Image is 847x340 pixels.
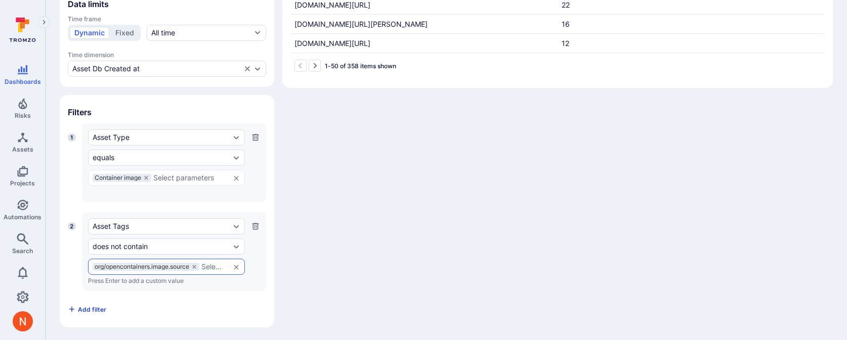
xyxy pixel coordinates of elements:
span: Time frame [68,15,266,23]
button: Dynamic [70,27,109,39]
div: Asset Type [88,129,245,145]
button: Clear selection [243,65,251,73]
input: Select parameters [201,263,225,271]
span: Filters [68,107,266,117]
div: Cell for Asset Count [558,15,825,33]
div: Cell for Parent Asset Name [290,34,558,53]
span: 1 [68,133,76,141]
span: 2 [68,222,76,230]
button: Expand dropdown [232,133,240,141]
input: Select parameters [153,174,225,182]
button: Add filter [68,301,106,317]
div: time-dimension-test [68,61,266,77]
div: All time [151,28,175,38]
span: [DOMAIN_NAME][URL] [294,39,370,47]
button: Clear [232,174,240,182]
span: Search [12,247,33,255]
span: Risks [15,112,31,119]
div: does not contain [93,242,148,251]
button: All time [147,25,266,41]
div: Container image [93,174,151,182]
button: Fixed [111,27,139,39]
div: Cell for Parent Asset Name [290,53,558,72]
span: 22 [562,1,570,9]
img: ACg8ocIprwjrgDQnDsNSk9Ghn5p5-B8DpAKWoJ5Gi9syOE4K59tr4Q=s96-c [13,311,33,331]
span: Time dimension [68,51,266,59]
span: 1-50 of 358 items shown [325,62,396,70]
span: Dashboards [5,78,41,85]
button: Asset Db Created at [72,65,241,73]
button: Go to the next page [309,60,321,72]
div: Neeren Patki [13,311,33,331]
p: Press Enter to add a custom value [88,277,245,285]
button: Go to the previous page [294,60,307,72]
div: Cell for Parent Asset Name [290,15,558,33]
div: Asset Tags [88,218,245,234]
span: Projects [10,179,35,187]
button: equals [93,154,230,162]
div: equals [93,154,114,162]
div: Cell for Asset Count [558,34,825,53]
span: Container image [95,175,141,181]
i: Expand navigation menu [40,18,48,27]
button: Asset Type [93,133,230,141]
div: org/opencontainers.image.source [93,263,199,271]
span: 12 [562,39,569,47]
span: Add filter [78,306,106,313]
div: Cell for Asset Count [558,53,825,72]
button: Expand dropdown [232,242,240,251]
button: Clear [232,263,240,271]
button: does not contain [93,242,230,251]
div: Asset Db Created at [72,65,140,73]
span: Automations [4,213,41,221]
button: Expand dropdown [232,222,240,230]
button: Expand dropdown [253,65,262,73]
button: Expand navigation menu [38,16,50,28]
span: [DOMAIN_NAME][URL][PERSON_NAME] [294,20,428,28]
span: 16 [562,20,570,28]
span: Assets [12,145,33,153]
span: [DOMAIN_NAME][URL] [294,1,370,9]
span: org/opencontainers.image.source [95,264,189,270]
button: Asset Tags [93,222,230,230]
button: Expand dropdown [232,154,240,162]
